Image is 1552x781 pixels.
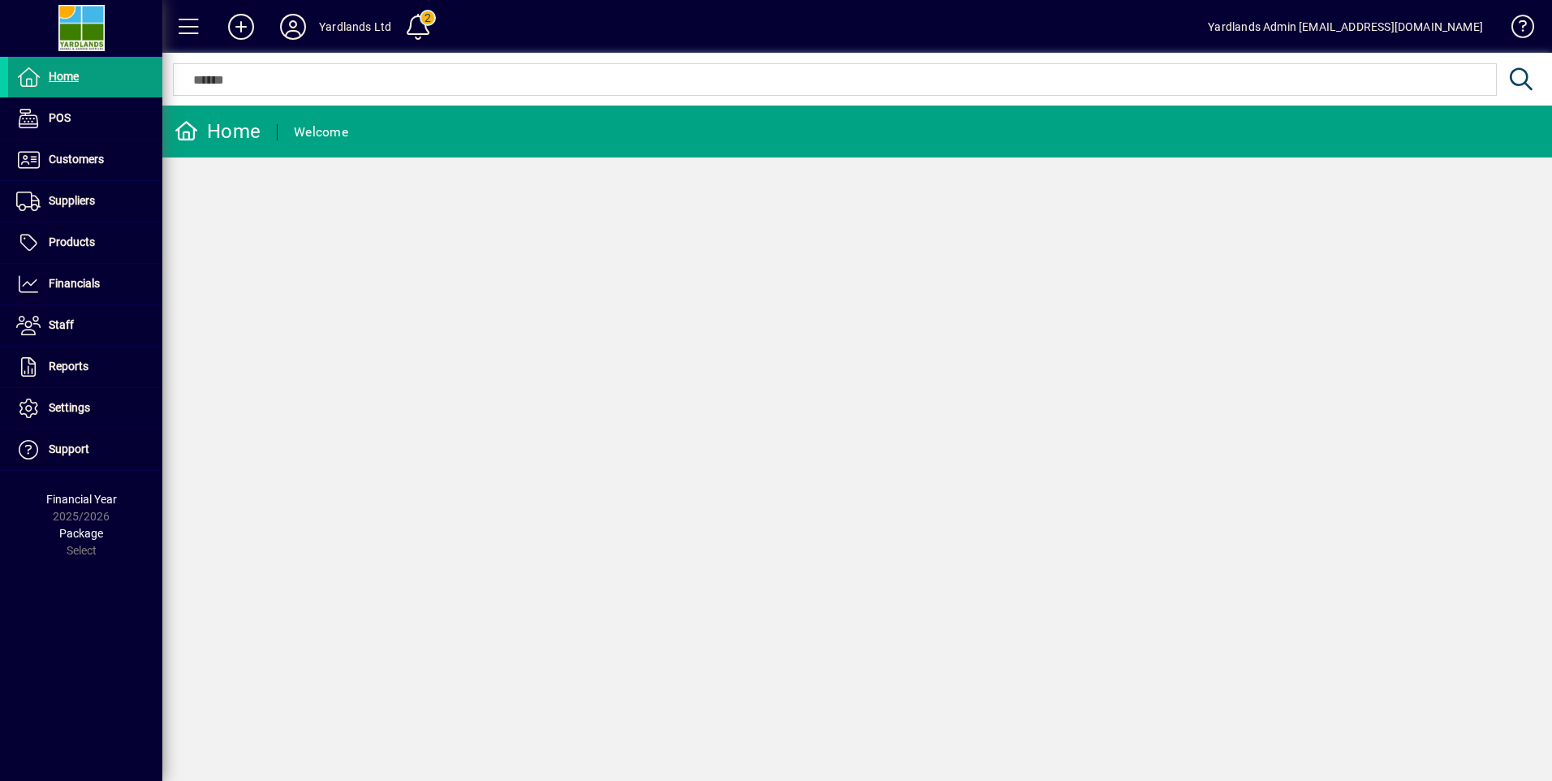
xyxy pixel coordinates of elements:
span: Financial Year [46,493,117,506]
a: Customers [8,140,162,180]
span: Reports [49,360,88,373]
a: Products [8,222,162,263]
button: Profile [267,12,319,41]
a: Settings [8,388,162,429]
span: Staff [49,318,74,331]
div: Yardlands Ltd [319,14,391,40]
span: Products [49,235,95,248]
a: Knowledge Base [1499,3,1532,56]
span: POS [49,111,71,124]
div: Welcome [294,119,348,145]
div: Home [175,119,261,145]
span: Customers [49,153,104,166]
a: Financials [8,264,162,304]
span: Package [59,527,103,540]
a: Reports [8,347,162,387]
a: Support [8,429,162,470]
span: Settings [49,401,90,414]
a: Suppliers [8,181,162,222]
div: Yardlands Admin [EMAIL_ADDRESS][DOMAIN_NAME] [1208,14,1483,40]
span: Home [49,70,79,83]
span: Financials [49,277,100,290]
span: Suppliers [49,194,95,207]
button: Add [215,12,267,41]
a: Staff [8,305,162,346]
span: Support [49,442,89,455]
a: POS [8,98,162,139]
